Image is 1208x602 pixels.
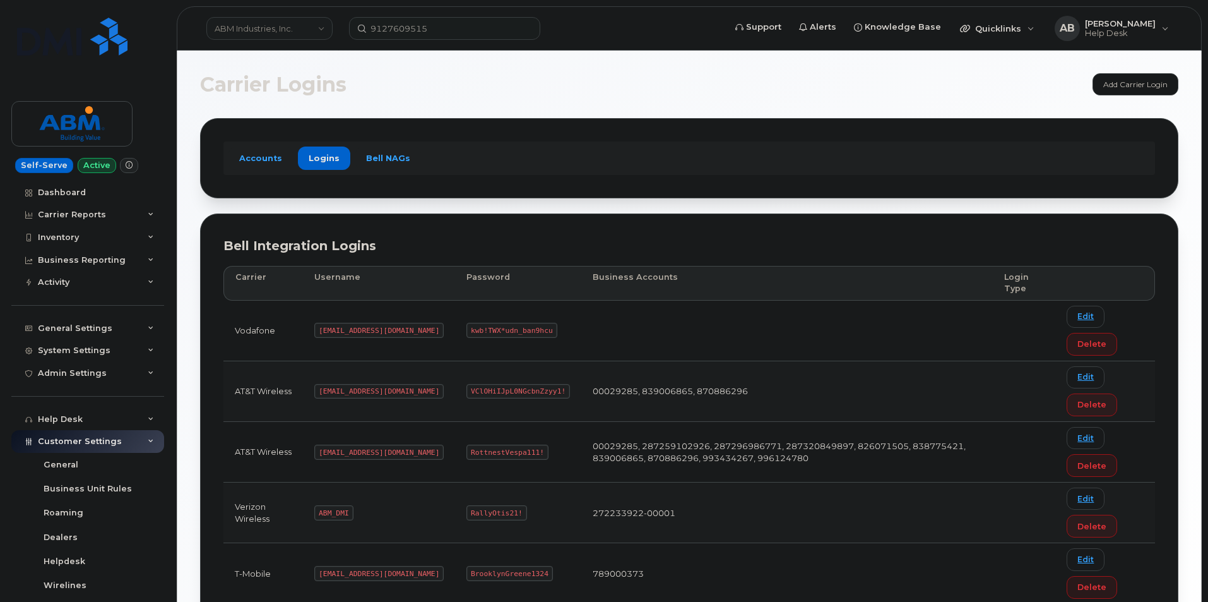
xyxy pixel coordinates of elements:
[1067,454,1117,477] button: Delete
[314,566,444,581] code: [EMAIL_ADDRESS][DOMAIN_NAME]
[228,147,293,169] a: Accounts
[1067,576,1117,599] button: Delete
[466,505,526,521] code: RallyOtis21!
[314,323,444,338] code: [EMAIL_ADDRESS][DOMAIN_NAME]
[1067,333,1117,356] button: Delete
[1067,427,1104,449] a: Edit
[223,361,303,422] td: AT&T Wireless
[1067,548,1104,570] a: Edit
[1067,515,1117,538] button: Delete
[466,323,557,338] code: kwb!TWX*udn_ban9hcu
[303,266,455,301] th: Username
[314,445,444,460] code: [EMAIL_ADDRESS][DOMAIN_NAME]
[200,75,346,94] span: Carrier Logins
[314,505,353,521] code: ABM_DMI
[1067,394,1117,416] button: Delete
[581,266,993,301] th: Business Accounts
[1093,73,1178,95] a: Add Carrier Login
[298,147,350,169] a: Logins
[455,266,581,301] th: Password
[466,445,548,460] code: RottnestVespa111!
[223,266,303,301] th: Carrier
[1077,581,1106,593] span: Delete
[581,483,993,543] td: 272233922-00001
[1067,488,1104,510] a: Edit
[1077,399,1106,411] span: Delete
[1067,366,1104,388] a: Edit
[466,384,570,399] code: VClOHiIJpL0NGcbnZzyy1!
[1077,460,1106,472] span: Delete
[223,483,303,543] td: Verizon Wireless
[466,566,552,581] code: BrooklynGreene1324
[223,237,1155,255] div: Bell Integration Logins
[993,266,1055,301] th: Login Type
[1067,306,1104,328] a: Edit
[223,422,303,483] td: AT&T Wireless
[1077,521,1106,533] span: Delete
[1077,338,1106,350] span: Delete
[355,147,421,169] a: Bell NAGs
[223,301,303,361] td: Vodafone
[581,361,993,422] td: 00029285, 839006865, 870886296
[314,384,444,399] code: [EMAIL_ADDRESS][DOMAIN_NAME]
[581,422,993,483] td: 00029285, 287259102926, 287296986771, 287320849897, 826071505, 838775421, 839006865, 870886296, 9...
